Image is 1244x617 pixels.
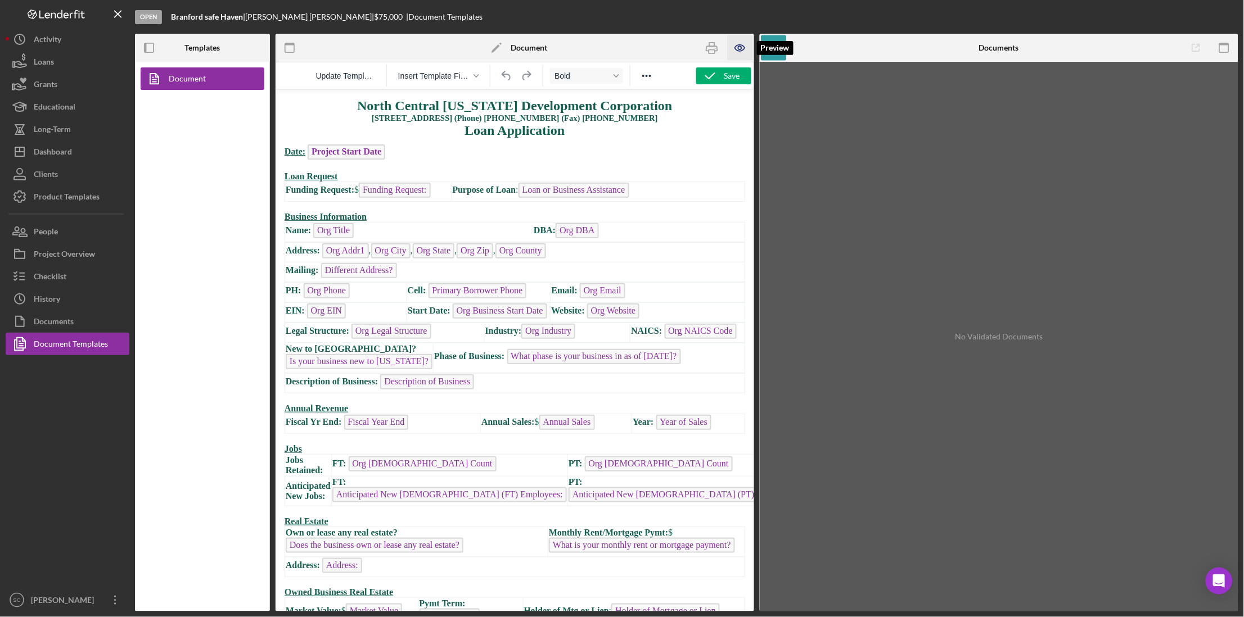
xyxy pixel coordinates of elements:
[10,366,48,385] span: Jobs Retained:
[264,325,319,341] span: Annual Sales
[9,498,118,507] span: Owned Business Real Estate
[497,68,516,84] button: Undo
[10,516,127,526] span: $
[10,448,188,464] span: Does the business own or lease any real estate?
[137,154,179,169] span: Org State
[6,96,129,118] button: Educational
[6,118,129,140] button: Long-Term
[105,285,199,300] span: Description of Business
[10,216,29,226] strong: EIN:
[9,427,53,437] span: Real Estate
[34,243,95,268] div: Project Overview
[10,156,44,166] strong: Address:
[9,355,26,364] span: Jobs
[34,185,100,211] div: Product Templates
[245,12,374,21] div: [PERSON_NAME] [PERSON_NAME] |
[34,288,60,313] div: History
[9,314,73,324] span: Annual Revenue
[6,185,129,208] button: Product Templates
[312,68,380,84] button: Reset the template to the current product template value
[355,237,386,246] strong: NAICS:
[10,392,55,411] span: Anticipated New Jobs:
[10,328,66,337] strong: Fiscal Yr End:
[181,154,218,169] span: Org Zip
[312,214,364,229] span: Org Website
[220,154,271,169] span: Org County
[6,243,129,265] button: Project Overview
[70,514,127,529] span: Market Value
[73,367,221,382] span: Org [DEMOGRAPHIC_DATA] Count
[555,71,610,80] span: Bold
[177,214,272,229] span: Org Business Start Date
[57,369,71,379] strong: FT:
[34,96,75,121] div: Educational
[6,310,129,333] button: Documents
[389,234,461,249] span: Org NAICS Code
[273,438,459,460] span: $
[57,388,71,397] strong: FT:
[374,12,403,21] span: $75,000
[206,328,319,337] span: $
[171,12,243,21] b: Branford safe Haven
[6,28,129,51] button: Activity
[46,174,121,189] span: Different Address?
[144,519,204,534] span: Payment Term
[135,10,162,24] div: Open
[141,67,259,90] a: Document
[276,89,754,611] iframe: Rich Text Area
[6,220,129,243] a: People
[96,154,135,169] span: Org City
[47,154,93,169] span: Org Addr1
[10,438,122,448] strong: Own or lease any real estate?
[316,71,375,80] span: Update Template
[34,310,74,335] div: Documents
[765,67,1233,606] div: No Validated Documents
[6,333,129,355] button: Document Templates
[357,328,378,337] strong: Year:
[6,140,129,163] a: Dashboard
[280,134,323,149] span: Org DBA
[28,194,75,209] span: Org Phone
[550,68,623,84] button: Format Bold
[159,262,229,271] strong: Phase of Business:
[398,71,470,80] span: Insert Template Field
[69,325,133,341] span: Fiscal Year End
[517,68,536,84] button: Redo
[6,163,129,185] button: Clients
[249,516,333,526] strong: Holder of Mtg or Lien
[185,43,220,52] b: Templates
[153,194,251,209] span: Primary Borrower Phone
[10,176,43,185] strong: Mailing:
[406,12,483,21] div: | Document Templates
[1206,568,1233,595] div: Open Intercom Messenger
[276,216,309,226] strong: Website:
[6,73,129,96] button: Grants
[171,12,245,21] div: |
[6,51,129,73] a: Loans
[31,214,70,229] span: Org EIN
[10,196,26,206] strong: PH:
[6,288,129,310] button: History
[232,260,405,275] span: What phase is your business in as of [DATE]?
[724,67,740,84] div: Save
[57,398,291,413] span: Anticipated New [DEMOGRAPHIC_DATA] (FT) Employees:
[6,265,129,288] a: Checklist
